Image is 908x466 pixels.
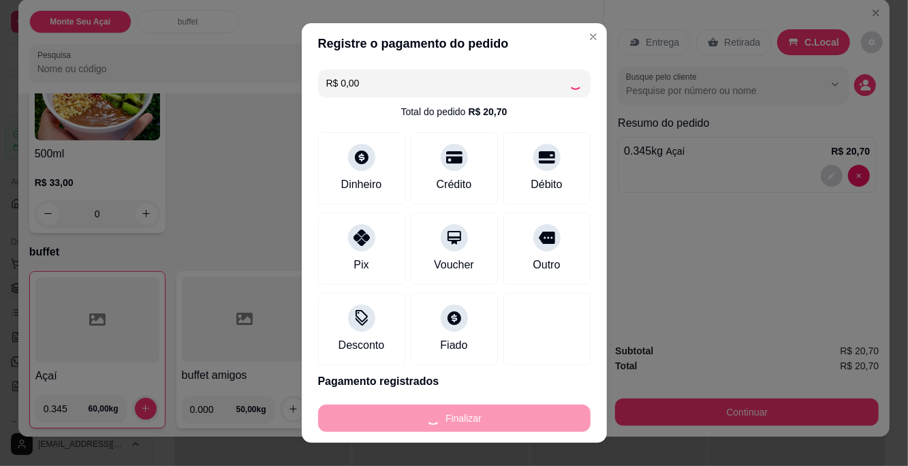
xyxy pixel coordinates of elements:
div: Desconto [339,337,385,354]
div: R$ 20,70 [469,105,507,119]
div: Total do pedido [401,105,507,119]
div: Dinheiro [341,176,382,193]
div: Pix [354,257,369,273]
div: Fiado [440,337,467,354]
div: Loading [569,76,582,90]
div: Outro [533,257,560,273]
div: Débito [531,176,562,193]
p: Pagamento registrados [318,373,591,390]
div: Crédito [437,176,472,193]
button: Close [582,26,604,48]
header: Registre o pagamento do pedido [302,23,607,64]
input: Ex.: hambúrguer de cordeiro [326,69,569,97]
div: Voucher [434,257,474,273]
